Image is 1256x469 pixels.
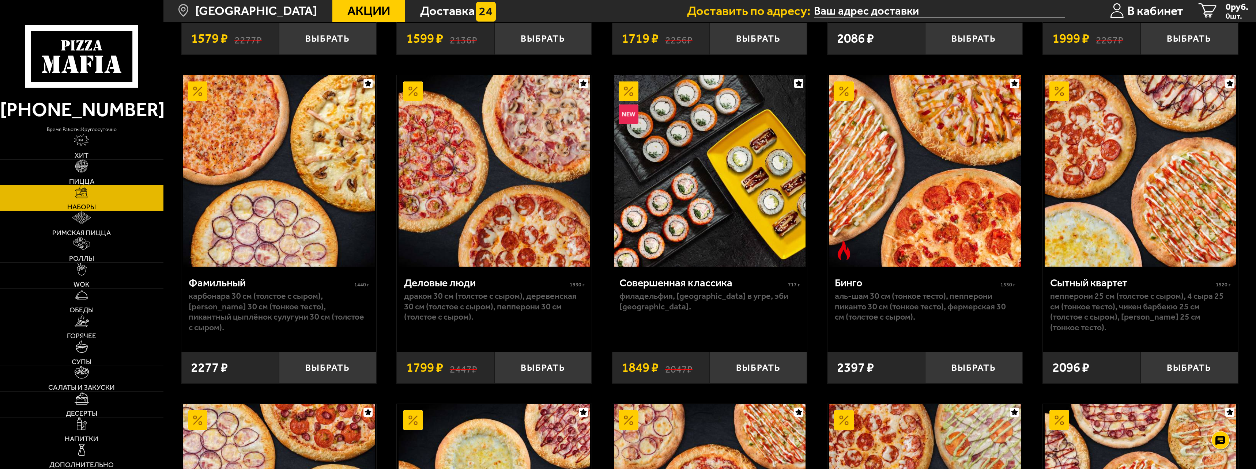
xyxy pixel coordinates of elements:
[195,5,317,17] span: [GEOGRAPHIC_DATA]
[814,4,1065,18] input: Ваш адрес доставки
[665,361,693,374] s: 2047 ₽
[1049,410,1069,430] img: Акционный
[1052,361,1089,374] span: 2096 ₽
[65,435,98,442] span: Напитки
[191,361,228,374] span: 2277 ₽
[834,240,854,260] img: Острое блюдо
[619,104,638,124] img: Новинка
[834,410,854,430] img: Акционный
[687,5,814,17] span: Доставить по адресу:
[347,5,390,17] span: Акции
[1050,277,1214,289] div: Сытный квартет
[191,32,228,45] span: 1579 ₽
[73,281,90,288] span: WOK
[406,32,443,45] span: 1599 ₽
[1140,352,1238,384] button: Выбрать
[189,277,352,289] div: Фамильный
[619,277,786,289] div: Совершенная классика
[1052,32,1089,45] span: 1999 ₽
[403,81,423,101] img: Акционный
[234,32,262,45] s: 2277 ₽
[399,75,590,267] img: Деловые люди
[48,384,115,391] span: Салаты и закуски
[835,277,999,289] div: Бинго
[476,2,496,22] img: 15daf4d41897b9f0e9f617042186c801.svg
[403,410,423,430] img: Акционный
[665,32,693,45] s: 2256 ₽
[67,203,96,210] span: Наборы
[69,255,94,262] span: Роллы
[181,75,376,267] a: АкционныйФамильный
[494,352,592,384] button: Выбрать
[188,81,208,101] img: Акционный
[619,81,638,101] img: Акционный
[1140,23,1238,55] button: Выбрать
[834,81,854,101] img: Акционный
[72,358,91,365] span: Супы
[622,361,659,374] span: 1849 ₽
[1000,282,1015,288] span: 1530 г
[612,75,807,267] a: АкционныйНовинкаСовершенная классика
[183,75,374,267] img: Фамильный
[1226,12,1248,20] span: 0 шт.
[69,306,94,313] span: Обеды
[827,75,1022,267] a: АкционныйОстрое блюдоБинго
[494,23,592,55] button: Выбрать
[1049,81,1069,101] img: Акционный
[188,410,208,430] img: Акционный
[925,23,1023,55] button: Выбрать
[69,178,94,185] span: Пицца
[404,277,568,289] div: Деловые люди
[279,352,377,384] button: Выбрать
[1096,32,1123,45] s: 2267 ₽
[420,5,475,17] span: Доставка
[614,75,806,267] img: Совершенная классика
[835,291,1015,322] p: Аль-Шам 30 см (тонкое тесто), Пепперони Пиканто 30 см (тонкое тесто), Фермерская 30 см (толстое с...
[189,291,369,333] p: Карбонара 30 см (толстое с сыром), [PERSON_NAME] 30 см (тонкое тесто), Пикантный цыплёнок сулугун...
[788,282,800,288] span: 717 г
[814,4,1065,18] span: Новолитовская улица, 5
[49,461,114,468] span: Дополнительно
[1050,291,1231,333] p: Пепперони 25 см (толстое с сыром), 4 сыра 25 см (тонкое тесто), Чикен Барбекю 25 см (толстое с сы...
[619,291,800,312] p: Филадельфия, [GEOGRAPHIC_DATA] в угре, Эби [GEOGRAPHIC_DATA].
[622,32,659,45] span: 1719 ₽
[570,282,585,288] span: 1930 г
[450,32,477,45] s: 2136 ₽
[619,410,638,430] img: Акционный
[406,361,443,374] span: 1799 ₽
[75,152,88,159] span: Хит
[710,352,807,384] button: Выбрать
[354,282,369,288] span: 1440 г
[925,352,1023,384] button: Выбрать
[1226,2,1248,11] span: 0 руб.
[52,229,111,236] span: Римская пицца
[67,332,96,339] span: Горячее
[404,291,585,322] p: Дракон 30 см (толстое с сыром), Деревенская 30 см (толстое с сыром), Пепперони 30 см (толстое с с...
[397,75,592,267] a: АкционныйДеловые люди
[1043,75,1238,267] a: АкционныйСытный квартет
[829,75,1021,267] img: Бинго
[837,361,874,374] span: 2397 ₽
[1127,5,1183,17] span: В кабинет
[1045,75,1236,267] img: Сытный квартет
[1216,282,1231,288] span: 1520 г
[710,23,807,55] button: Выбрать
[450,361,477,374] s: 2447 ₽
[66,410,97,417] span: Десерты
[279,23,377,55] button: Выбрать
[837,32,874,45] span: 2086 ₽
